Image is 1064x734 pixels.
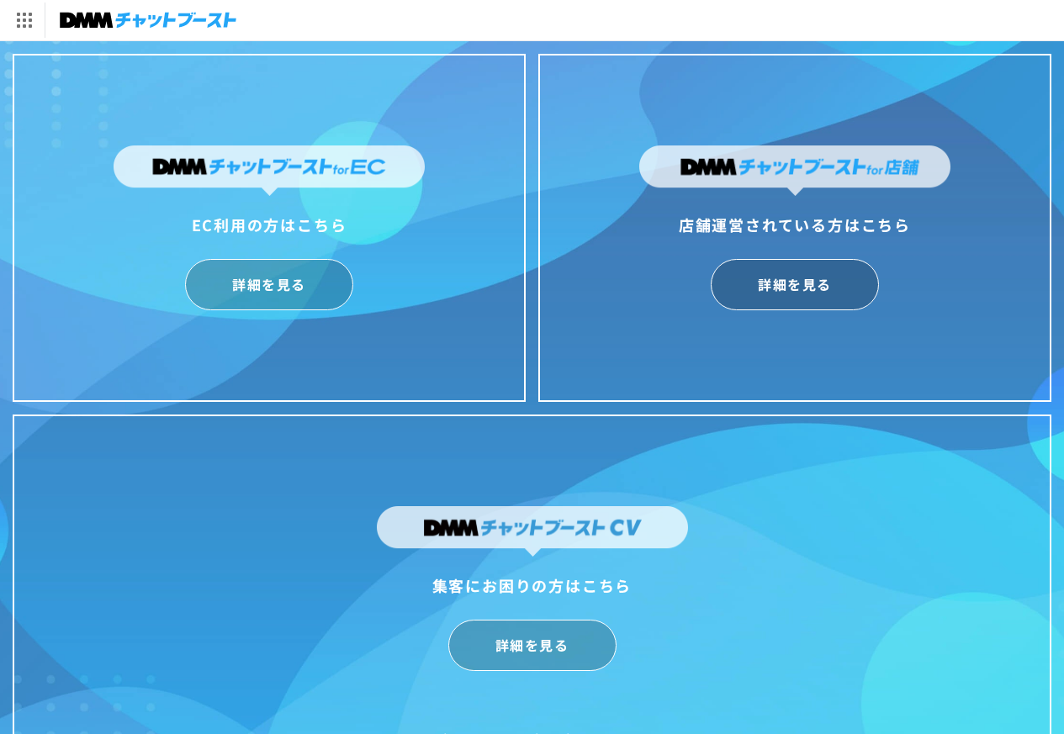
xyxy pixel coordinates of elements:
[3,3,45,38] img: サービス
[60,8,236,32] img: チャットブースト
[377,506,688,557] img: DMMチャットブーストCV
[639,211,950,238] div: 店舗運営されている方はこちら
[711,259,879,310] a: 詳細を見る
[114,211,425,238] div: EC利用の方はこちら
[639,145,950,196] img: DMMチャットブーストfor店舗
[185,259,353,310] a: 詳細を見る
[114,145,425,196] img: DMMチャットブーストforEC
[377,572,688,599] div: 集客にお困りの方はこちら
[448,620,617,671] a: 詳細を見る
